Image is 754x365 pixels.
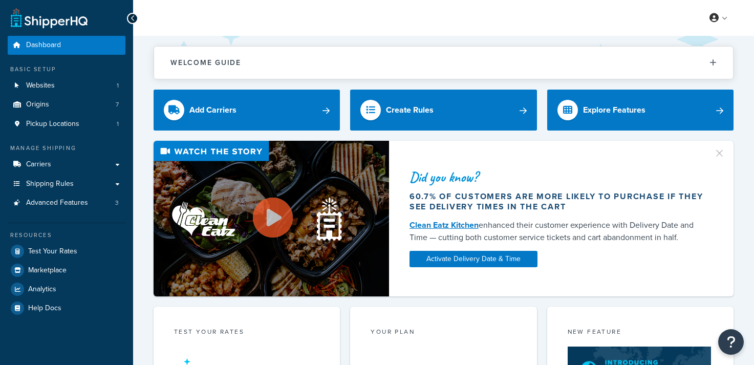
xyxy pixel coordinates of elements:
h2: Welcome Guide [170,59,241,67]
li: Pickup Locations [8,115,125,134]
button: Welcome Guide [154,47,733,79]
a: Marketplace [8,261,125,280]
span: Origins [26,100,49,109]
a: Help Docs [8,299,125,317]
li: Origins [8,95,125,114]
a: Origins7 [8,95,125,114]
a: Websites1 [8,76,125,95]
a: Add Carriers [154,90,340,131]
button: Open Resource Center [718,329,744,355]
a: Advanced Features3 [8,194,125,212]
div: Explore Features [583,103,645,117]
a: Clean Eatz Kitchen [410,219,479,231]
a: Shipping Rules [8,175,125,194]
div: Add Carriers [189,103,236,117]
a: Analytics [8,280,125,298]
div: Did you know? [410,170,709,184]
span: Carriers [26,160,51,169]
span: Websites [26,81,55,90]
span: 1 [117,120,119,128]
span: Test Your Rates [28,247,77,256]
li: Advanced Features [8,194,125,212]
span: Marketplace [28,266,67,275]
li: Websites [8,76,125,95]
img: Video thumbnail [154,141,389,296]
span: Pickup Locations [26,120,79,128]
a: Create Rules [350,90,536,131]
span: 7 [116,100,119,109]
div: Resources [8,231,125,240]
div: Create Rules [386,103,434,117]
span: 3 [115,199,119,207]
span: 1 [117,81,119,90]
div: Manage Shipping [8,144,125,153]
a: Activate Delivery Date & Time [410,251,537,267]
div: Your Plan [371,327,516,339]
a: Explore Features [547,90,734,131]
a: Carriers [8,155,125,174]
a: Dashboard [8,36,125,55]
span: Shipping Rules [26,180,74,188]
span: Dashboard [26,41,61,50]
span: Help Docs [28,304,61,313]
span: Analytics [28,285,56,294]
span: Advanced Features [26,199,88,207]
div: New Feature [568,327,713,339]
div: Basic Setup [8,65,125,74]
div: Test your rates [174,327,319,339]
div: enhanced their customer experience with Delivery Date and Time — cutting both customer service ti... [410,219,709,244]
a: Test Your Rates [8,242,125,261]
div: 60.7% of customers are more likely to purchase if they see delivery times in the cart [410,191,709,212]
a: Pickup Locations1 [8,115,125,134]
